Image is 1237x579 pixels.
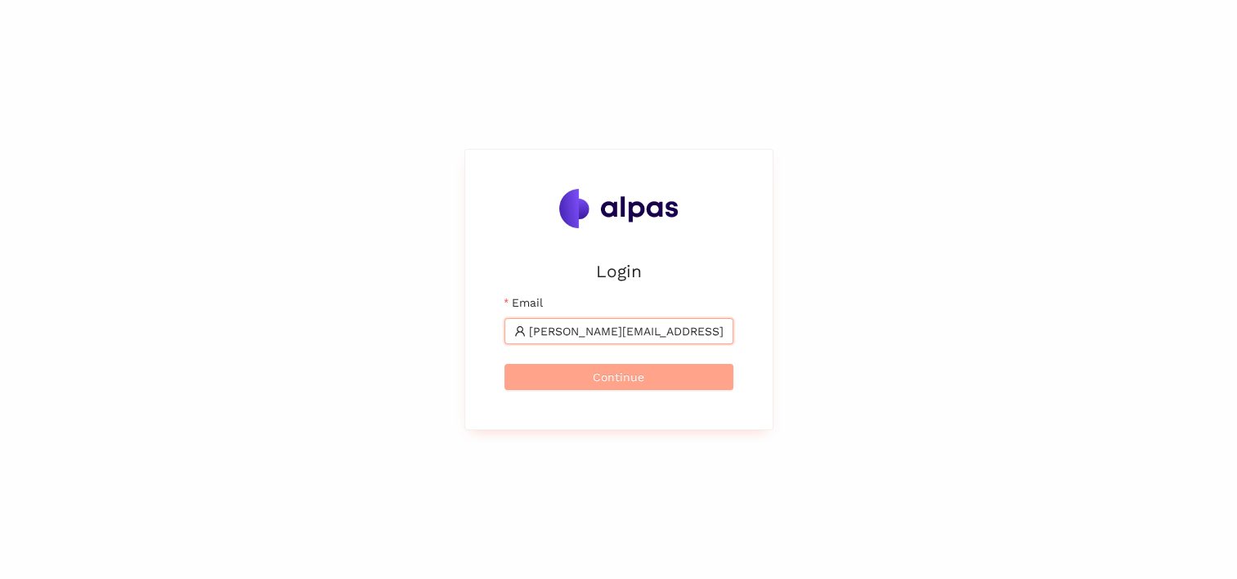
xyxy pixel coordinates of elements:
[504,364,733,390] button: Continue
[504,258,733,285] h2: Login
[593,368,644,386] span: Continue
[514,325,526,337] span: user
[504,294,543,312] label: Email
[559,189,679,228] img: Alpas.ai Logo
[529,322,724,340] input: Email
